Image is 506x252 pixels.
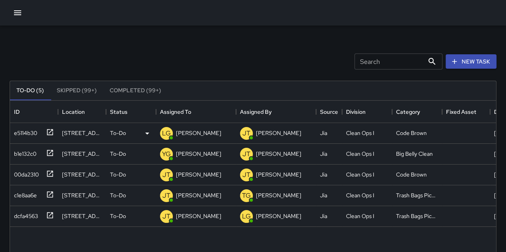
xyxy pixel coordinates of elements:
[11,147,36,158] div: b1e132c0
[62,101,85,123] div: Location
[346,212,374,220] div: Clean Ops I
[242,129,250,138] p: JT
[62,212,102,220] div: 1098a Market Street
[346,171,374,179] div: Clean Ops I
[11,126,37,137] div: e5114b30
[256,191,301,199] p: [PERSON_NAME]
[103,81,168,100] button: Completed (99+)
[320,101,338,123] div: Source
[110,171,126,179] p: To-Do
[256,212,301,220] p: [PERSON_NAME]
[320,150,327,158] div: Jia
[396,212,438,220] div: Trash Bags Pickup
[176,191,221,199] p: [PERSON_NAME]
[62,150,102,158] div: 399 Eddy Street
[396,150,433,158] div: Big Belly Clean
[396,101,420,123] div: Category
[156,101,236,123] div: Assigned To
[392,101,442,123] div: Category
[446,54,496,69] button: New Task
[320,212,327,220] div: Jia
[342,101,392,123] div: Division
[110,101,128,123] div: Status
[320,191,327,199] div: Jia
[11,167,39,179] div: 00da2310
[242,170,250,180] p: JT
[396,129,427,137] div: Code Brown
[176,150,221,158] p: [PERSON_NAME]
[162,129,171,138] p: LG
[316,101,342,123] div: Source
[176,171,221,179] p: [PERSON_NAME]
[110,150,126,158] p: To-Do
[320,129,327,137] div: Jia
[110,212,126,220] p: To-Do
[256,171,301,179] p: [PERSON_NAME]
[320,171,327,179] div: Jia
[162,170,170,180] p: JT
[176,212,221,220] p: [PERSON_NAME]
[236,101,316,123] div: Assigned By
[11,209,38,220] div: dcfa4563
[62,129,102,137] div: 335 Leavenworth Street
[110,129,126,137] p: To-Do
[50,81,103,100] button: Skipped (99+)
[162,149,171,159] p: YG
[240,101,272,123] div: Assigned By
[176,129,221,137] p: [PERSON_NAME]
[442,101,490,123] div: Fixed Asset
[446,101,476,123] div: Fixed Asset
[242,149,250,159] p: JT
[242,191,251,200] p: TG
[10,81,50,100] button: To-Do (5)
[62,171,102,179] div: 149 Turk Street
[11,188,37,199] div: c1e8aa6e
[10,101,58,123] div: ID
[242,212,251,221] p: LG
[160,101,191,123] div: Assigned To
[162,212,170,221] p: JT
[346,129,374,137] div: Clean Ops I
[396,191,438,199] div: Trash Bags Pickup
[58,101,106,123] div: Location
[256,129,301,137] p: [PERSON_NAME]
[256,150,301,158] p: [PERSON_NAME]
[14,101,20,123] div: ID
[346,101,366,123] div: Division
[346,191,374,199] div: Clean Ops I
[62,191,102,199] div: 295 Ellis Street
[106,101,156,123] div: Status
[346,150,374,158] div: Clean Ops I
[162,191,170,200] p: JT
[396,171,427,179] div: Code Brown
[110,191,126,199] p: To-Do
